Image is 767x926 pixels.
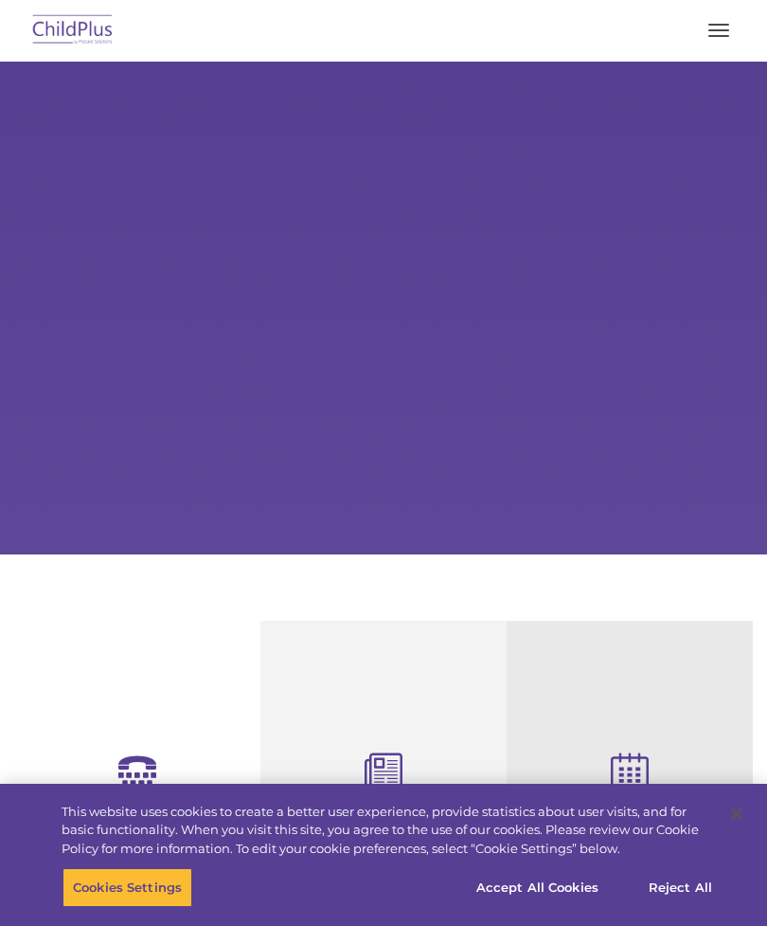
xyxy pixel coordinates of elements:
[62,867,192,907] button: Cookies Settings
[28,9,117,53] img: ChildPlus by Procare Solutions
[466,867,609,907] button: Accept All Cookies
[621,867,740,907] button: Reject All
[62,803,714,859] div: This website uses cookies to create a better user experience, provide statistics about user visit...
[716,793,758,835] button: Close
